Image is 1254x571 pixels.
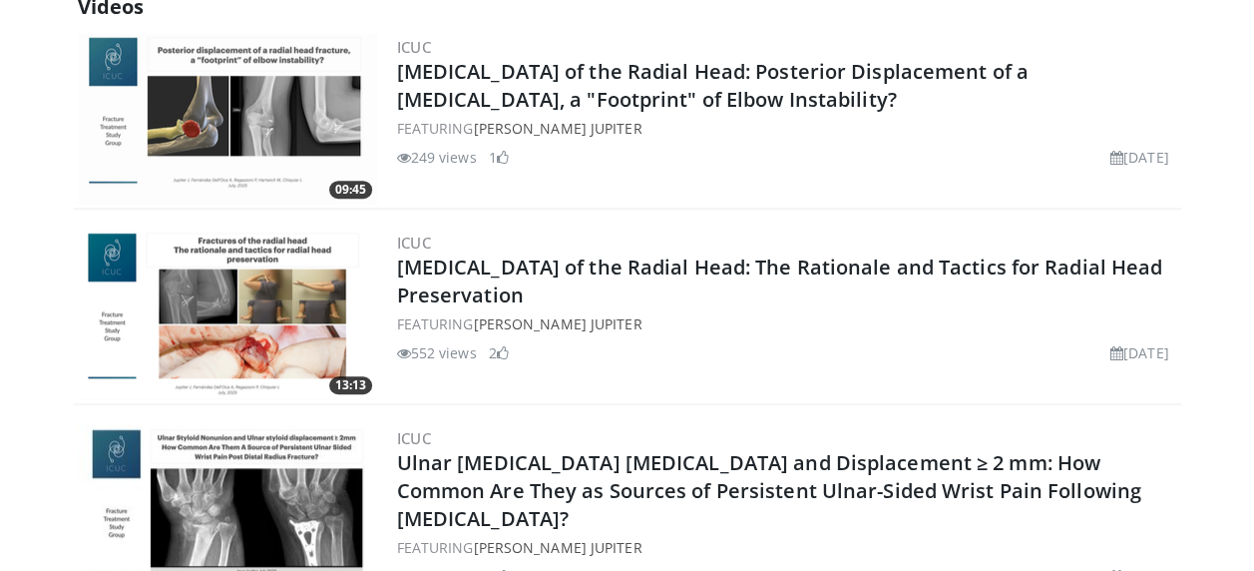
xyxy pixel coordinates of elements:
li: 249 views [397,147,477,168]
a: [PERSON_NAME] Jupiter [473,119,641,138]
img: cb50f203-b60d-40ba-aef3-10f35c6c1e39.png.300x170_q85_crop-smart_upscale.png [78,34,377,204]
a: ICUC [397,37,432,57]
div: FEATURING [397,118,1177,139]
a: ICUC [397,428,432,448]
span: 09:45 [329,181,372,199]
a: [MEDICAL_DATA] of the Radial Head: The Rationale and Tactics for Radial Head Preservation [397,254,1163,308]
span: 13:13 [329,376,372,394]
a: [PERSON_NAME] Jupiter [473,538,641,557]
a: 09:45 [78,34,377,204]
li: 2 [489,342,509,363]
li: 552 views [397,342,477,363]
img: 28bb1a9b-507c-46c6-adf3-732da66a0791.png.300x170_q85_crop-smart_upscale.png [78,230,377,399]
li: 1 [489,147,509,168]
li: [DATE] [1110,147,1169,168]
div: FEATURING [397,537,1177,558]
a: [MEDICAL_DATA] of the Radial Head: Posterior Displacement of a [MEDICAL_DATA], a "Footprint" of E... [397,58,1029,113]
a: Ulnar [MEDICAL_DATA] [MEDICAL_DATA] and Displacement ≥ 2 mm: How Common Are They as Sources of Pe... [397,449,1141,532]
a: 13:13 [78,230,377,399]
a: [PERSON_NAME] Jupiter [473,314,641,333]
li: [DATE] [1110,342,1169,363]
div: FEATURING [397,313,1177,334]
a: ICUC [397,233,432,253]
